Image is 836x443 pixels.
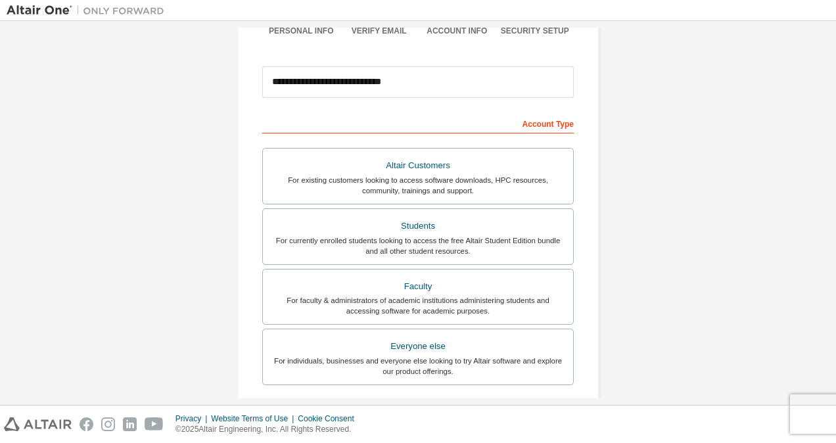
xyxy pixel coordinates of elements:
div: Verify Email [340,26,419,36]
p: © 2025 Altair Engineering, Inc. All Rights Reserved. [175,424,362,435]
div: Privacy [175,413,211,424]
div: Security Setup [496,26,574,36]
div: For faculty & administrators of academic institutions administering students and accessing softwa... [271,295,565,316]
img: Altair One [7,4,171,17]
div: Account Type [262,112,574,133]
div: Account Info [418,26,496,36]
div: Faculty [271,277,565,296]
div: Website Terms of Use [211,413,298,424]
div: Altair Customers [271,156,565,175]
img: altair_logo.svg [4,417,72,431]
div: For existing customers looking to access software downloads, HPC resources, community, trainings ... [271,175,565,196]
img: facebook.svg [80,417,93,431]
div: Everyone else [271,337,565,356]
img: instagram.svg [101,417,115,431]
div: Cookie Consent [298,413,361,424]
img: linkedin.svg [123,417,137,431]
div: For currently enrolled students looking to access the free Altair Student Edition bundle and all ... [271,235,565,256]
div: Students [271,217,565,235]
div: For individuals, businesses and everyone else looking to try Altair software and explore our prod... [271,356,565,377]
img: youtube.svg [145,417,164,431]
div: Personal Info [262,26,340,36]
